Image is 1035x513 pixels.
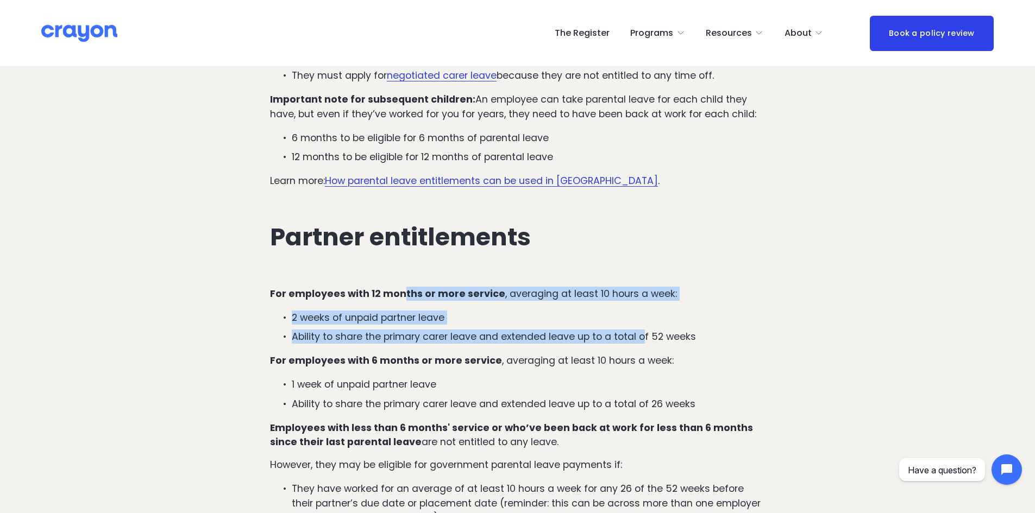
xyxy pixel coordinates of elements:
p: They must apply for because they are not entitled to any time off. [292,68,765,83]
strong: For employees with 6 months or more service [270,354,502,367]
strong: Employees with less than 6 months' service or who’ve been back at work for less than 6 months sin... [270,421,755,448]
p: 2 weeks of unpaid partner leave [292,311,765,325]
p: , averaging at least 10 hours a week: [270,353,765,368]
span: About [785,26,812,41]
a: How parental leave entitlements can be used in [GEOGRAPHIC_DATA] [325,174,658,187]
p: 12 months to be eligible for 12 months of parental leave [292,150,765,164]
p: However, they may be eligible for government parental leave payments if: [270,458,765,472]
p: , averaging at least 10 hours a week: [270,287,765,301]
p: are not entitled to any leave. [270,421,765,449]
span: Resources [706,26,752,41]
a: folder dropdown [706,24,764,42]
p: 6 months to be eligible for 6 months of parental leave [292,131,765,145]
p: An employee can take parental leave for each child they have, but even if they’ve worked for you ... [270,92,765,121]
span: Programs [630,26,673,41]
strong: Important note for subsequent children: [270,93,475,106]
img: Crayon [41,24,117,43]
p: Learn more: . [270,174,765,188]
strong: For employees with 12 months or more service [270,287,505,300]
a: Book a policy review [870,16,994,51]
a: The Register [555,24,610,42]
a: negotiated carer leave [387,69,497,82]
p: Ability to share the primary carer leave and extended leave up to a total of 26 weeks [292,397,765,411]
p: Ability to share the primary carer leave and extended leave up to a total of 52 weeks [292,330,765,344]
p: 1 week of unpaid partner leave [292,377,765,391]
a: folder dropdown [785,24,824,42]
h2: Partner entitlements [270,224,765,251]
a: folder dropdown [630,24,685,42]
